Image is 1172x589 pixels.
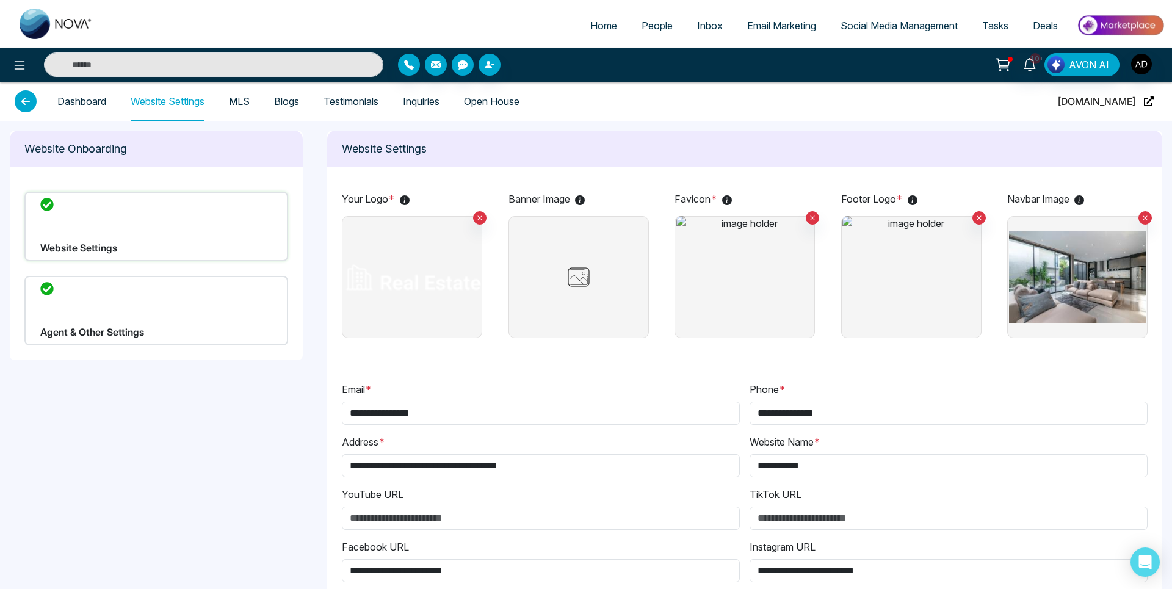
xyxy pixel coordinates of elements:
[464,82,519,121] span: Open House
[403,96,440,107] a: Inquiries
[274,96,299,107] a: Blogs
[342,140,1148,157] p: Website Settings
[750,382,786,397] label: Phone
[24,140,288,157] p: Website Onboarding
[20,9,93,39] img: Nova CRM Logo
[675,192,815,206] p: Favicon
[342,540,409,554] label: Facebook URL
[324,96,378,107] a: Testimonials
[342,435,385,449] label: Address
[508,192,649,206] p: Banner Image
[1015,53,1044,74] a: 10+
[841,20,958,32] span: Social Media Management
[342,192,482,206] p: Your Logo
[685,14,735,37] a: Inbox
[970,14,1021,37] a: Tasks
[342,487,403,502] label: YouTube URL
[982,20,1008,32] span: Tasks
[642,20,673,32] span: People
[1130,547,1160,577] div: Open Intercom Messenger
[1007,192,1148,206] p: Navbar Image
[24,276,288,345] div: Agent & Other Settings
[131,96,204,107] a: Website Settings
[1131,54,1152,74] img: User Avatar
[344,216,481,338] img: image holder
[1009,216,1146,338] img: image holder
[735,14,828,37] a: Email Marketing
[1044,53,1120,76] button: AVON AI
[842,216,980,338] img: image holder
[590,20,617,32] span: Home
[342,382,372,397] label: Email
[1076,12,1165,39] img: Market-place.gif
[1069,57,1109,72] span: AVON AI
[750,540,816,554] label: Instagram URL
[841,192,982,206] p: Footer Logo
[24,192,288,261] div: Website Settings
[676,216,814,338] img: image holder
[57,96,106,107] a: Dashboard
[828,14,970,37] a: Social Media Management
[1058,82,1135,121] span: [DOMAIN_NAME]
[548,262,609,292] img: image holder
[1033,20,1058,32] span: Deals
[578,14,629,37] a: Home
[1047,56,1065,73] img: Lead Flow
[750,435,820,449] label: Website Name
[750,487,801,502] label: TikTok URL
[1054,81,1157,121] button: [DOMAIN_NAME]
[747,20,816,32] span: Email Marketing
[629,14,685,37] a: People
[697,20,723,32] span: Inbox
[229,96,250,107] a: MLS
[1030,53,1041,64] span: 10+
[1021,14,1070,37] a: Deals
